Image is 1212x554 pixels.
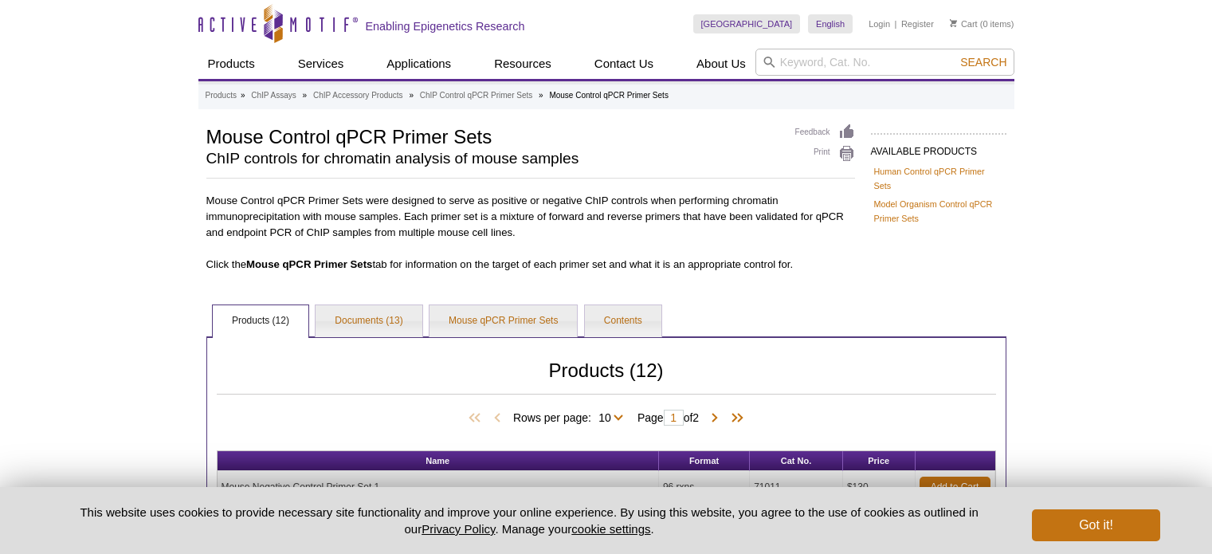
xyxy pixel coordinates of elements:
[420,88,533,103] a: ChIP Control qPCR Primer Sets
[539,91,543,100] li: »
[571,522,650,536] button: cookie settings
[316,305,422,337] a: Documents (13)
[366,19,525,33] h2: Enabling Epigenetics Research
[869,18,890,29] a: Login
[871,133,1006,162] h2: AVAILABLE PRODUCTS
[843,451,916,471] th: Price
[723,411,747,426] span: Last Page
[246,258,372,270] b: Mouse qPCR Primer Sets
[241,91,245,100] li: »
[960,56,1006,69] span: Search
[484,49,561,79] a: Resources
[422,522,495,536] a: Privacy Policy
[1032,509,1159,541] button: Got it!
[409,91,414,100] li: »
[489,411,505,426] span: Previous Page
[465,411,489,426] span: First Page
[750,451,843,471] th: Cat No.
[692,411,699,424] span: 2
[750,471,843,504] td: 71011
[687,49,755,79] a: About Us
[895,14,897,33] li: |
[513,409,630,425] span: Rows per page:
[206,88,237,103] a: Products
[585,49,663,79] a: Contact Us
[549,91,669,100] li: Mouse Control qPCR Primer Sets
[955,55,1011,69] button: Search
[659,471,750,504] td: 96 rxns
[874,164,1003,193] a: Human Control qPCR Primer Sets
[218,451,659,471] th: Name
[874,197,1003,226] a: Model Organism Control qPCR Primer Sets
[288,49,354,79] a: Services
[693,14,801,33] a: [GEOGRAPHIC_DATA]
[630,410,707,426] span: Page of
[950,19,957,27] img: Your Cart
[206,124,779,147] h1: Mouse Control qPCR Primer Sets
[585,305,661,337] a: Contents
[429,305,577,337] a: Mouse qPCR Primer Sets
[53,504,1006,537] p: This website uses cookies to provide necessary site functionality and improve your online experie...
[795,124,855,141] a: Feedback
[843,471,916,504] td: $130
[920,477,990,497] a: Add to Cart
[795,145,855,163] a: Print
[217,363,996,395] h2: Products (12)
[303,91,308,100] li: »
[206,257,855,273] p: Click the tab for information on the target of each primer set and what it is an appropriate cont...
[198,49,265,79] a: Products
[218,471,659,504] td: Mouse Negative Control Primer Set 1
[251,88,296,103] a: ChIP Assays
[950,14,1014,33] li: (0 items)
[950,18,978,29] a: Cart
[206,188,855,241] p: Mouse Control qPCR Primer Sets were designed to serve as positive or negative ChIP controls when ...
[707,411,723,426] span: Next Page
[313,88,403,103] a: ChIP Accessory Products
[755,49,1014,76] input: Keyword, Cat. No.
[808,14,853,33] a: English
[213,305,308,337] a: Products (12)
[206,151,779,166] h2: ChIP controls for chromatin analysis of mouse samples
[901,18,934,29] a: Register
[377,49,461,79] a: Applications
[659,451,750,471] th: Format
